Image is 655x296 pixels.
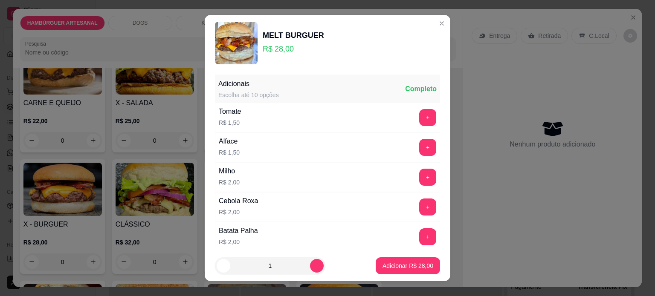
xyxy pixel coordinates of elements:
p: Adicionar R$ 28,00 [383,262,433,270]
button: increase-product-quantity [310,259,324,273]
button: add [419,198,436,216]
div: Completo [405,84,437,94]
button: add [419,109,436,126]
button: add [419,169,436,186]
button: Close [435,17,449,30]
div: Alface [219,136,240,147]
button: add [419,228,436,245]
button: Adicionar R$ 28,00 [376,257,440,274]
p: R$ 2,00 [219,178,240,187]
p: R$ 1,50 [219,118,241,127]
div: Cebola Roxa [219,196,258,206]
div: Escolha até 10 opções [218,91,279,99]
div: Adicionais [218,79,279,89]
div: MELT BURGUER [263,29,324,41]
button: add [419,139,436,156]
p: R$ 2,00 [219,208,258,216]
img: product-image [215,22,258,64]
p: R$ 1,50 [219,148,240,157]
div: Milho [219,166,240,176]
div: Batata Palha [219,226,258,236]
div: Tomate [219,106,241,117]
button: decrease-product-quantity [217,259,230,273]
p: R$ 2,00 [219,238,258,246]
p: R$ 28,00 [263,43,324,55]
